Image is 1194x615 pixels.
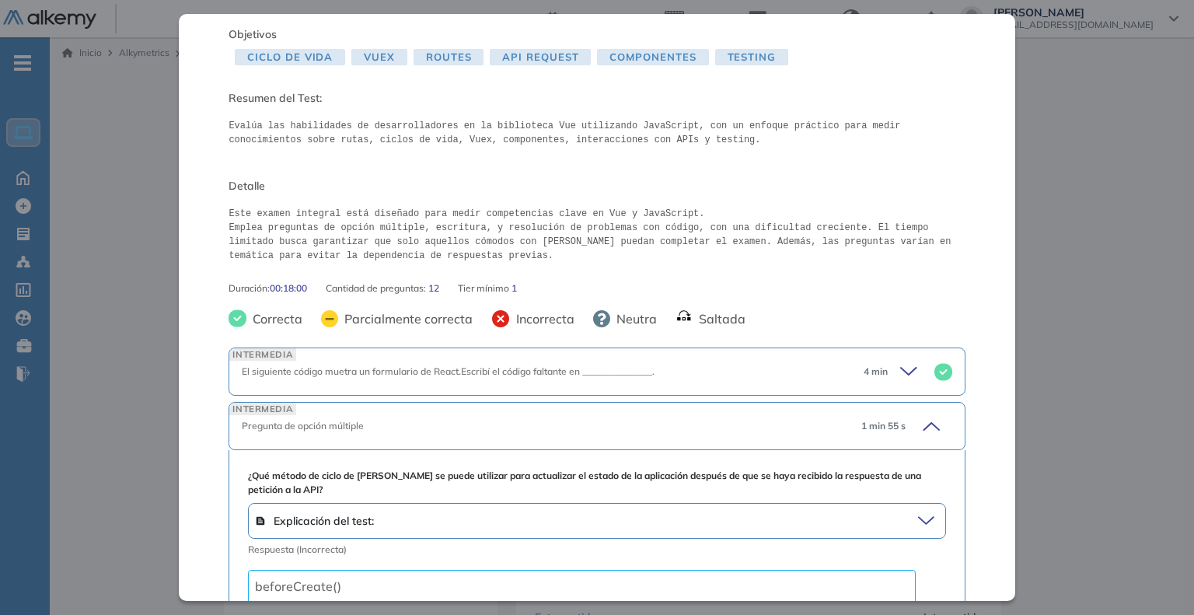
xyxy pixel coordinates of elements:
span: 00:18:00 [270,281,307,295]
span: Explicación del test: [255,510,582,532]
span: Correcta [246,309,302,328]
span: Respuesta (Incorrecta) [248,543,347,555]
span: Componentes [597,49,708,65]
span: 1 [511,281,517,295]
span: beforeCreate() [255,578,341,594]
span: Vuex [351,49,407,65]
span: Duración : [229,281,270,295]
span: Testing [715,49,788,65]
span: 1 min 55 s [861,419,906,433]
span: Saltada [693,309,745,328]
span: Routes [414,49,484,65]
span: INTERMEDIA [229,403,296,414]
span: Neutra [610,309,657,328]
span: 12 [428,281,439,295]
span: Api Request [490,49,591,65]
span: Resumen del Test: [229,90,965,107]
pre: Evalúa las habilidades de desarrolladores en la biblioteca Vue utilizando JavaScript, con un enfo... [229,119,965,147]
span: Incorrecta [510,309,574,328]
span: INTERMEDIA [229,348,296,360]
b: ¿Qué método de ciclo de [PERSON_NAME] se puede utilizar para actualizar el estado de la aplicació... [248,470,921,495]
span: 4 min [864,365,888,379]
span: Detalle [229,178,965,194]
span: Cantidad de preguntas: [326,281,428,295]
span: Objetivos [229,27,277,41]
pre: Este examen integral está diseñado para medir competencias clave en Vue y JavaScript. Emplea preg... [229,207,965,263]
span: Ciclo de Vida [235,49,345,65]
span: Parcialmente correcta [338,309,473,328]
span: El siguiente código muetra un formulario de React.Escribí el código faltante en _______________. [242,365,655,377]
div: Pregunta de opción múltiple [242,419,848,433]
span: Tier mínimo [458,281,511,295]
